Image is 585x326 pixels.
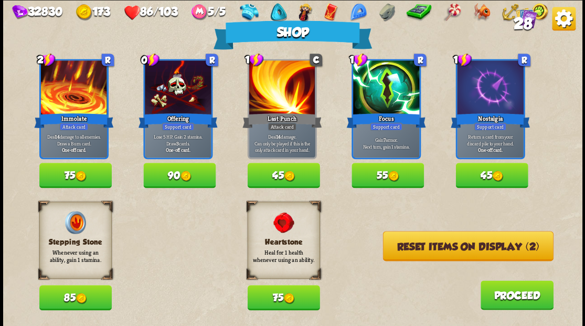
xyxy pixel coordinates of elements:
[478,146,503,153] b: One-off card.
[191,4,225,20] div: Mana
[352,163,424,188] button: 55
[148,183,210,191] h3: Golden Paw
[480,280,553,310] button: Proceed
[276,133,280,140] b: 14
[76,171,87,182] img: gold.png
[530,3,549,22] img: Golden Paw - Enemies drop more gold.
[12,5,27,19] img: gem.png
[206,54,218,66] div: R
[370,122,402,130] div: Support card
[59,122,88,130] div: Attack card
[61,146,86,153] b: One-off card.
[346,112,426,130] div: Focus
[146,133,209,146] p: Lose 5 HP. Gain 2 stamina. Draw cards.
[492,171,503,182] img: gold.png
[179,239,190,250] img: gold.png
[270,3,286,22] img: Membership Token - 50% discount on all products in the shop.
[268,122,296,130] div: Attack card
[473,3,490,22] img: Goldfish - Potion cards go to discard pile, rather than being one-off cards.
[148,194,210,202] p: Enemies drop more gold.
[355,136,418,150] p: Gain armor. Next turn, gain 1 stamina.
[166,146,190,153] b: One-off card.
[515,7,537,30] div: View all the cards in your deck
[310,54,322,66] div: C
[180,171,191,182] img: gold.png
[450,112,529,130] div: Nostalgia
[55,133,59,140] b: 14
[124,4,140,20] img: health.png
[349,52,367,66] div: 1
[76,4,92,20] img: gold.png
[413,54,426,66] div: R
[247,163,320,188] button: 45
[101,54,113,66] div: R
[124,4,178,20] div: Health
[501,3,519,22] img: Anchor - Start each combat with 10 armor.
[283,293,294,304] img: gold.png
[242,112,322,130] div: Last Punch
[324,3,338,22] img: Red Envelope - Normal enemies drop an additional card reward.
[44,237,107,246] h3: Stepping Stone
[443,3,461,22] img: Lollipop - Raise your max HP by 14 upon picking up.
[191,4,207,20] img: ManaPoints.png
[252,248,315,264] p: Heal for 1 health whenever using an ability.
[284,171,295,182] img: gold.png
[76,293,87,304] img: gold.png
[518,54,530,66] div: R
[143,230,216,256] button: 55
[162,122,194,130] div: Support card
[453,52,472,66] div: 1
[34,112,113,130] div: Immolate
[239,3,259,22] img: Sweater - Companions attack twice.
[42,133,105,146] p: Deal damage to all enemies. Draw a Burn card.
[513,15,531,33] span: 28
[382,231,553,261] button: Reset items on display (2)
[37,52,55,66] div: 2
[459,133,522,146] p: Return a card from your discard pile to your hand.
[76,4,110,20] div: Gold
[474,122,506,130] div: Support card
[383,136,385,143] b: 7
[298,3,313,22] img: Vampire Doll - Whenever you are at max mana, gain 2 bonus damage.
[250,140,313,153] span: Can only be played if this is the only attack card in your hand.
[455,163,528,188] button: 45
[388,171,399,182] img: gold.png
[245,52,263,66] div: 1
[65,211,86,234] img: SteppingStone.png
[406,3,431,22] img: Calculator - Shop inventory can be reset 3 times.
[39,285,112,310] button: 85
[349,3,367,22] img: Ruler - Increase damage of Scratch, Claw and Maul cards by 2.
[141,52,159,66] div: 0
[143,163,216,188] button: 90
[176,140,178,146] b: 3
[552,7,576,30] img: OptionsButton.png
[213,20,372,49] div: Shop
[39,163,112,188] button: 75
[378,3,395,22] img: Dragonstone - Raise your max HP by 1 after each combat.
[515,7,537,28] img: Cards_Icon.png
[138,112,217,130] div: Offering
[252,237,315,246] h3: Heartstone
[12,5,62,19] div: Gems
[250,133,313,153] p: Deal damage.
[247,285,320,310] button: 75
[272,211,295,234] img: Heartstone.png
[44,248,107,264] p: Whenever using an ability, gain 1 stamina.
